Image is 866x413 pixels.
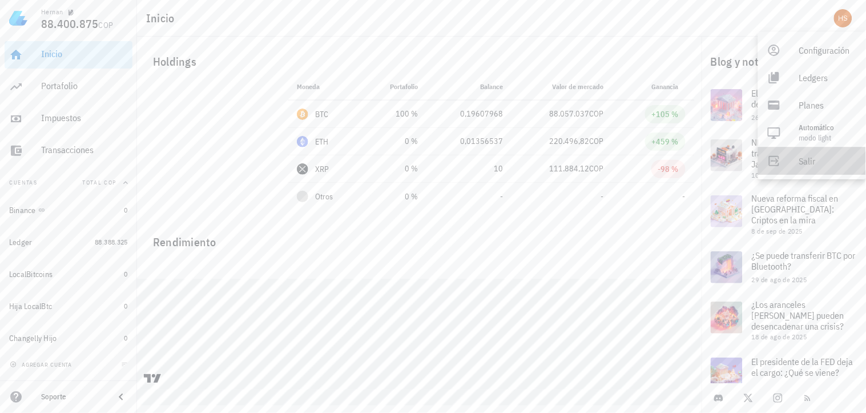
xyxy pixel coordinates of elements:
[550,109,590,119] span: 88.057.037
[372,108,418,120] div: 100 %
[41,7,63,17] div: Hernan
[752,171,807,179] span: 10 de sep de 2025
[658,163,679,175] div: -98 %
[752,113,807,122] span: 26 de sep de 2025
[315,191,333,203] span: Otros
[799,94,857,117] div: Planes
[5,41,132,69] a: Inicio
[752,137,850,170] span: NPM pone en riesgo transacciones cripto desde JavaScript
[143,373,163,384] a: Charting by TradingView
[9,238,33,247] div: Ledger
[752,299,844,332] span: ¿Los aranceles [PERSON_NAME] pueden desencadenar una crisis?
[95,238,128,246] span: 88.388.325
[288,73,363,101] th: Moneda
[372,135,418,147] div: 0 %
[752,227,803,235] span: 8 de sep de 2025
[550,136,590,146] span: 220.496,82
[144,224,695,251] div: Rendimiento
[41,16,99,31] span: 88.400.875
[652,82,686,91] span: Ganancia
[41,49,128,59] div: Inicio
[41,145,128,155] div: Transacciones
[702,292,866,348] a: ¿Los aranceles [PERSON_NAME] pueden desencadenar una crisis? 18 de ago de 2025
[799,123,857,133] div: Automático
[799,133,832,143] span: modo Light
[752,275,807,284] span: 29 de ago de 2025
[297,163,308,175] div: XRP-icon
[363,73,428,101] th: Portafolio
[437,108,504,120] div: 0,19607968
[99,20,114,30] span: COP
[752,250,856,272] span: ¿Se puede transferir BTC por Bluetooth?
[702,186,866,242] a: Nueva reforma fiscal en [GEOGRAPHIC_DATA]: Criptos en la mira 8 de sep de 2025
[799,150,857,173] div: Salir
[297,109,308,120] div: BTC-icon
[41,113,128,123] div: Impuestos
[652,136,679,147] div: +459 %
[834,9,852,27] div: avatar
[372,163,418,175] div: 0 %
[124,206,128,214] span: 0
[5,228,132,256] a: Ledger 88.388.325
[500,191,503,202] span: -
[5,292,132,320] a: Hija LocalBtc 0
[41,81,128,91] div: Portafolio
[550,163,590,174] span: 111.884,12
[590,136,604,146] span: COP
[5,324,132,352] a: Changelly Hijo 0
[702,348,866,399] a: El presidente de la FED deja el cargo: ¿Qué se viene? 31 de [DATE]
[652,109,679,120] div: +105 %
[5,260,132,288] a: LocalBitcoins 0
[7,359,77,370] button: agregar cuenta
[41,392,105,402] div: Soporte
[512,73,613,101] th: Valor de mercado
[9,302,52,311] div: Hija LocalBtc
[752,356,853,378] span: El presidente de la FED deja el cargo: ¿Qué se viene?
[5,197,132,224] a: Binance 0
[428,73,513,101] th: Balance
[9,206,36,215] div: Binance
[124,334,128,342] span: 0
[799,39,857,62] div: Configuración
[12,361,72,368] span: agregar cuenta
[315,136,329,147] div: ETH
[82,179,116,186] span: Total COP
[315,163,329,175] div: XRP
[372,191,418,203] div: 0 %
[601,191,604,202] span: -
[437,135,504,147] div: 0,01356537
[752,87,850,110] span: El SII establece impuestos de criptos
[683,191,686,202] span: -
[146,9,179,27] h1: Inicio
[752,332,807,341] span: 18 de ago de 2025
[9,270,53,279] div: LocalBitcoins
[315,109,329,120] div: BTC
[144,43,695,80] div: Holdings
[5,73,132,101] a: Portafolio
[590,163,604,174] span: COP
[9,334,57,343] div: Changelly Hijo
[437,163,504,175] div: 10
[590,109,604,119] span: COP
[799,66,857,89] div: Ledgers
[752,193,839,226] span: Nueva reforma fiscal en [GEOGRAPHIC_DATA]: Criptos en la mira
[5,169,132,197] button: CuentasTotal COP
[5,137,132,165] a: Transacciones
[297,136,308,147] div: ETH-icon
[124,302,128,310] span: 0
[5,105,132,133] a: Impuestos
[9,9,27,27] img: LedgiFi
[124,270,128,278] span: 0
[702,242,866,292] a: ¿Se puede transferir BTC por Bluetooth? 29 de ago de 2025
